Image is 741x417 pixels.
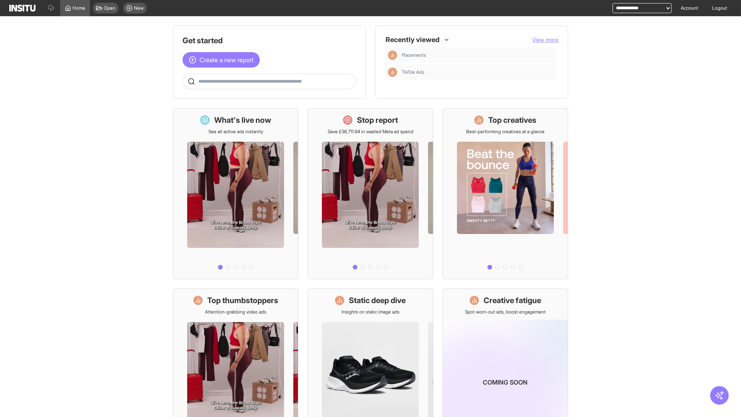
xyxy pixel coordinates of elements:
[200,55,254,64] span: Create a new report
[443,108,568,279] a: Top creativesBest-performing creatives at a glance
[207,295,278,306] h1: Top thumbstoppers
[308,108,433,279] a: Stop reportSave £36,711.94 in wasted Meta ad spend
[328,129,413,135] p: Save £36,711.94 in wasted Meta ad spend
[134,5,144,11] span: New
[183,35,356,46] h1: Get started
[402,69,424,75] span: TikTok Ads
[388,51,397,60] div: Insights
[532,36,558,44] button: View more
[9,5,36,12] img: Logo
[357,115,398,125] h1: Stop report
[466,129,545,135] p: Best-performing creatives at a glance
[183,52,260,68] button: Create a new report
[205,309,266,315] p: Attention-grabbing video ads
[532,36,558,43] span: View more
[349,295,406,306] h1: Static deep dive
[402,69,552,75] span: TikTok Ads
[214,115,271,125] h1: What's live now
[104,5,115,11] span: Open
[488,115,536,125] h1: Top creatives
[173,108,298,279] a: What's live nowSee all active ads instantly
[402,52,552,58] span: Placements
[342,309,399,315] p: Insights on static image ads
[402,52,426,58] span: Placements
[388,68,397,77] div: Insights
[73,5,85,11] span: Home
[208,129,263,135] p: See all active ads instantly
